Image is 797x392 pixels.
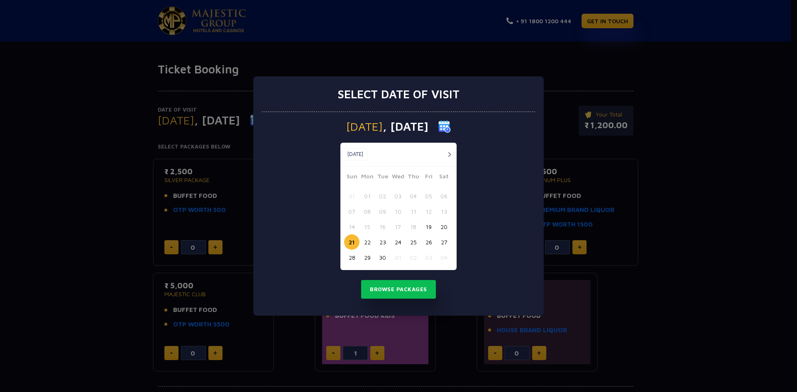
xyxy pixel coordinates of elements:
[346,121,383,132] span: [DATE]
[436,188,452,204] button: 06
[406,188,421,204] button: 04
[342,148,368,161] button: [DATE]
[390,188,406,204] button: 03
[359,234,375,250] button: 22
[344,204,359,219] button: 07
[421,219,436,234] button: 19
[361,280,436,299] button: Browse Packages
[344,250,359,265] button: 28
[375,219,390,234] button: 16
[421,250,436,265] button: 03
[390,172,406,183] span: Wed
[337,87,460,101] h3: Select date of visit
[375,188,390,204] button: 02
[421,204,436,219] button: 12
[406,204,421,219] button: 11
[375,172,390,183] span: Tue
[375,234,390,250] button: 23
[436,172,452,183] span: Sat
[406,219,421,234] button: 18
[436,204,452,219] button: 13
[436,234,452,250] button: 27
[344,188,359,204] button: 31
[436,219,452,234] button: 20
[390,250,406,265] button: 01
[359,172,375,183] span: Mon
[421,172,436,183] span: Fri
[438,120,451,133] img: calender icon
[344,234,359,250] button: 21
[359,204,375,219] button: 08
[375,250,390,265] button: 30
[436,250,452,265] button: 04
[359,250,375,265] button: 29
[421,188,436,204] button: 05
[406,250,421,265] button: 02
[344,219,359,234] button: 14
[375,204,390,219] button: 09
[390,219,406,234] button: 17
[359,219,375,234] button: 15
[406,172,421,183] span: Thu
[406,234,421,250] button: 25
[421,234,436,250] button: 26
[359,188,375,204] button: 01
[390,234,406,250] button: 24
[344,172,359,183] span: Sun
[390,204,406,219] button: 10
[383,121,428,132] span: , [DATE]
